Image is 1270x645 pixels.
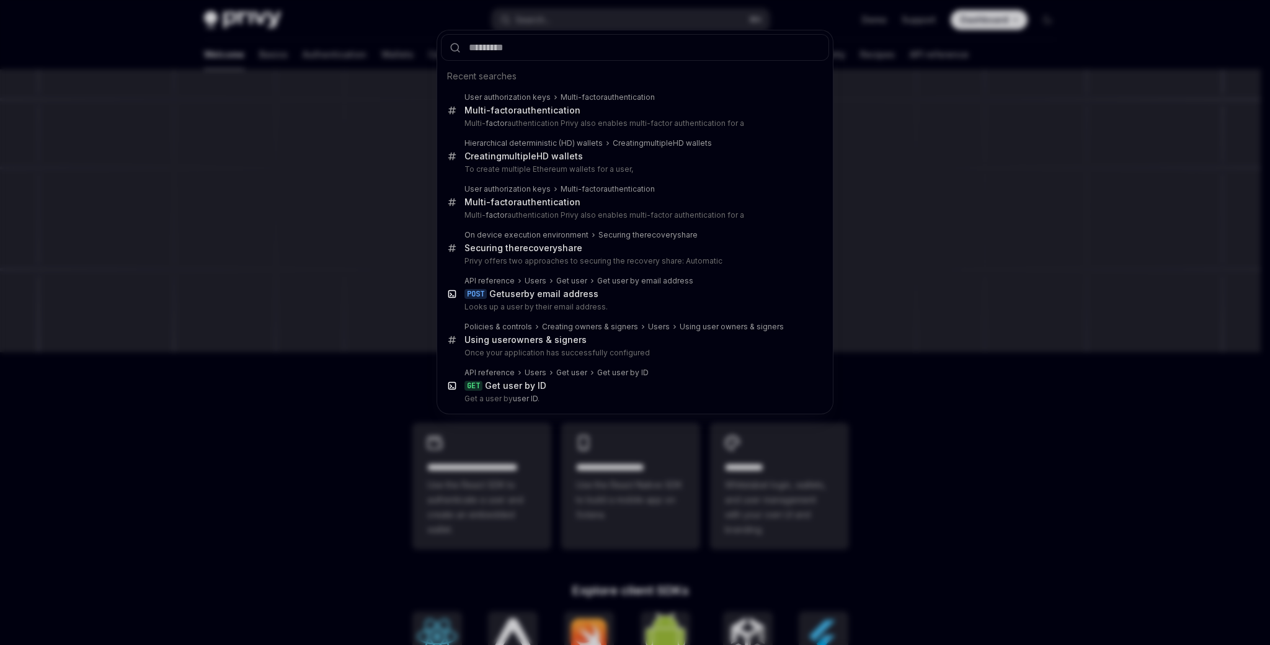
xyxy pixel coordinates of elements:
p: Looks up a user by their email address. [464,302,803,312]
div: Creating HD wallets [464,151,583,162]
div: Using user s & signers [464,334,587,345]
span: Recent searches [447,70,517,82]
div: Multi- authentication [561,92,655,102]
div: Using user owners & signers [680,322,784,332]
div: Creating HD wallets [613,138,712,148]
div: Creating owners & signers [542,322,638,332]
b: recovery [644,230,677,239]
div: GET [464,381,482,391]
div: Hierarchical deterministic (HD) wallets [464,138,603,148]
div: Policies & controls [464,322,532,332]
div: Users [648,322,670,332]
b: factor [582,184,603,193]
p: Multi- authentication Privy also enables multi-factor authentication for a [464,210,803,220]
p: Get a user by . [464,394,803,404]
div: Multi- authentication [561,184,655,194]
b: user [505,288,524,299]
b: multiple [502,151,536,161]
b: factor [486,210,507,220]
b: factor [582,92,603,102]
b: recovery [520,242,557,253]
p: Privy offers two approaches to securing the recovery share: Automatic [464,256,803,266]
div: Get by email address [489,288,598,300]
div: POST [464,289,487,299]
div: Get user by ID [485,380,546,391]
div: Multi- authentication [464,197,580,208]
p: Multi- authentication Privy also enables multi-factor authentication for a [464,118,803,128]
div: Get user by email address [597,276,693,286]
div: Securing the share [598,230,698,240]
div: Users [525,368,546,378]
b: factor [486,118,507,128]
div: API reference [464,276,515,286]
div: Get user [556,368,587,378]
b: factor [491,197,517,207]
div: User authorization keys [464,184,551,194]
div: Get user [556,276,587,286]
div: Securing the share [464,242,582,254]
b: user ID [513,394,538,403]
p: Once your application has successfully configured [464,348,803,358]
b: factor [491,105,517,115]
div: User authorization keys [464,92,551,102]
div: Get user by ID [597,368,649,378]
div: Users [525,276,546,286]
b: owner [511,334,538,345]
b: multiple [644,138,673,148]
div: Multi- authentication [464,105,580,116]
p: To create multiple Ethereum wallets for a user, [464,164,803,174]
div: On device execution environment [464,230,588,240]
div: API reference [464,368,515,378]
